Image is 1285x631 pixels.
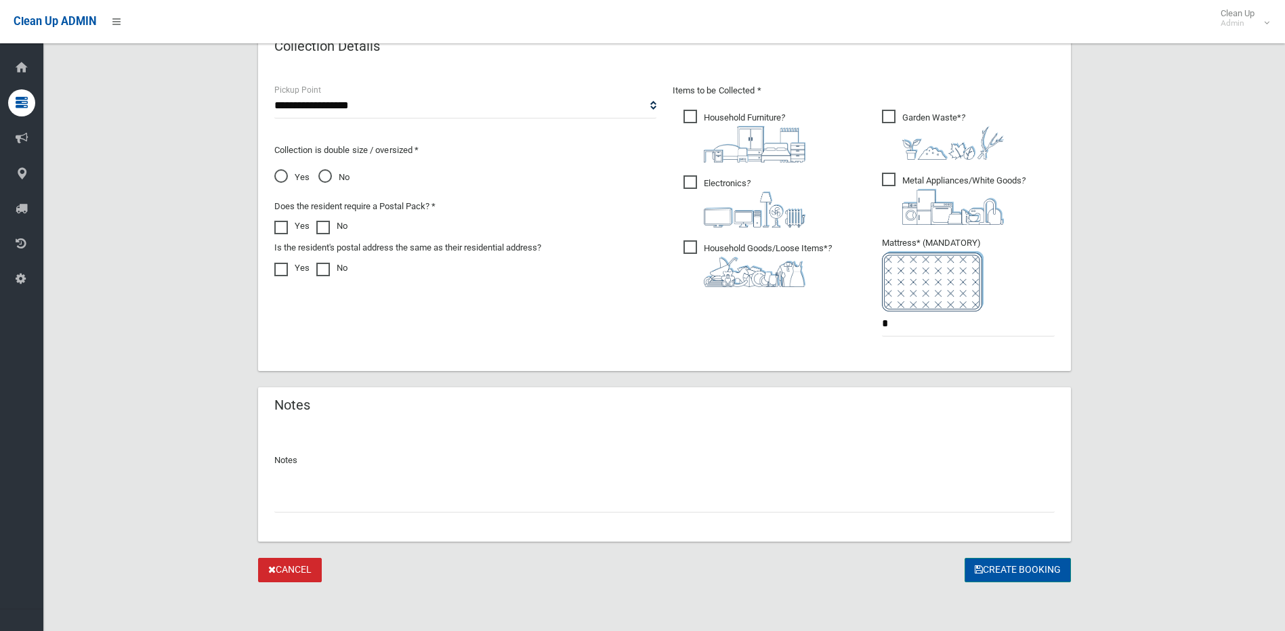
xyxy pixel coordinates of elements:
[318,169,350,186] span: No
[704,257,805,287] img: b13cc3517677393f34c0a387616ef184.png
[274,240,541,256] label: Is the resident's postal address the same as their residential address?
[274,452,1055,469] p: Notes
[683,240,832,287] span: Household Goods/Loose Items*
[274,142,656,158] p: Collection is double size / oversized *
[704,112,805,162] i: ?
[902,189,1004,225] img: 36c1b0289cb1767239cdd3de9e694f19.png
[902,175,1026,225] i: ?
[882,238,1055,311] span: Mattress* (MANDATORY)
[902,126,1004,160] img: 4fd8a5c772b2c999c83690221e5242e0.png
[882,251,984,311] img: e7408bece873d2c1783593a074e5cb2f.png
[683,175,805,227] span: Electronics
[258,392,326,418] header: Notes
[704,243,832,287] i: ?
[882,110,1004,160] span: Garden Waste*
[902,112,1004,160] i: ?
[1214,8,1268,28] span: Clean Up
[274,198,436,215] label: Does the resident require a Postal Pack? *
[683,110,805,162] span: Household Furniture
[1221,18,1255,28] small: Admin
[673,83,1055,99] p: Items to be Collected *
[704,178,805,227] i: ?
[274,169,310,186] span: Yes
[258,558,322,583] a: Cancel
[258,33,396,60] header: Collection Details
[882,173,1026,225] span: Metal Appliances/White Goods
[704,126,805,162] img: aa9efdbe659d29b613fca23ba79d85cb.png
[316,260,347,276] label: No
[965,558,1071,583] button: Create Booking
[274,260,310,276] label: Yes
[274,218,310,234] label: Yes
[14,15,96,28] span: Clean Up ADMIN
[704,192,805,227] img: 394712a680b73dbc3d2a6a3a7ffe5a07.png
[316,218,347,234] label: No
